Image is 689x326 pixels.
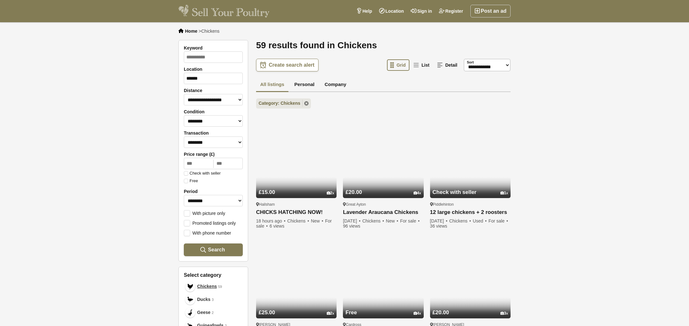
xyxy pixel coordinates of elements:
[184,280,243,293] a: Chickens Chickens 59
[184,67,243,72] label: Location
[184,109,243,114] label: Condition
[184,88,243,93] label: Distance
[197,296,210,303] span: Ducks
[343,223,360,229] span: 96 views
[343,209,423,216] a: Lavender Araucana Chickens
[434,59,461,71] a: Detail
[422,63,429,68] span: List
[290,78,319,92] a: Personal
[197,309,210,316] span: Geese
[473,218,487,223] span: Used
[430,117,511,198] img: 12 large chickens + 2 roosters
[269,62,314,68] span: Create search alert
[327,311,334,316] div: 2
[396,63,406,68] span: Grid
[287,218,310,223] span: Chickens
[433,189,477,195] span: Check with seller
[184,130,243,136] label: Transaction
[208,247,225,253] span: Search
[184,171,221,176] label: Check with seller
[187,296,193,303] img: Ducks
[488,218,508,223] span: For sale
[343,297,423,318] a: Free 4
[320,78,350,92] a: Company
[184,272,243,278] h3: Select category
[184,45,243,50] label: Keyword
[184,243,243,256] button: Search
[376,5,407,17] a: Location
[353,5,376,17] a: Help
[184,210,225,216] label: With picture only
[430,297,511,318] a: £20.00 3
[410,59,433,71] a: List
[500,311,508,316] div: 3
[184,179,198,183] label: Free
[256,78,288,92] a: All listings
[387,59,409,71] a: Grid
[259,120,271,133] img: Sam
[201,29,220,34] span: Chickens
[197,283,217,290] span: Chickens
[256,209,337,216] a: CHICKS HATCHING NOW!
[449,218,472,223] span: Chickens
[256,117,337,198] img: CHICKS HATCHING NOW!
[345,120,358,133] img: Stell House Farm
[407,5,435,17] a: Sign in
[430,209,511,216] a: 12 large chickens + 2 roosters
[343,117,423,198] img: Lavender Araucana Chickens
[184,230,231,236] label: With phone number
[256,40,511,51] h1: 59 results found in Chickens
[467,60,474,65] label: Sort
[184,220,236,226] label: Promoted listings only
[259,189,275,195] span: £15.00
[343,202,423,207] div: Great Ayton
[345,309,357,316] span: Free
[311,218,324,223] span: New
[362,218,385,223] span: Chickens
[256,218,332,229] span: For sale
[259,309,275,316] span: £25.00
[430,218,448,223] span: [DATE]
[212,310,214,316] em: 2
[343,218,361,223] span: [DATE]
[500,191,508,196] div: 1
[256,297,337,318] a: £25.00 2
[400,218,420,223] span: For sale
[256,202,337,207] div: Hailsham
[433,309,449,316] span: £20.00
[212,297,214,303] em: 3
[435,5,467,17] a: Register
[184,189,243,194] label: Period
[199,29,220,34] li: >
[343,177,423,198] a: £20.00 4
[430,202,511,207] div: Piddlehinton
[470,5,511,17] a: Post an ad
[327,191,334,196] div: 2
[184,152,243,157] label: Price range (£)
[185,29,197,34] a: Home
[218,284,222,289] em: 59
[414,191,421,196] div: 4
[386,218,399,223] span: New
[414,311,421,316] div: 4
[445,63,457,68] span: Detail
[256,177,337,198] a: £15.00 2
[430,237,511,318] img: Silver Laced Wyandotte Bantam pullets APHA Registered.
[187,309,193,316] img: Geese
[430,177,511,198] a: Check with seller 1
[184,293,243,306] a: Ducks Ducks 3
[430,223,447,229] span: 36 views
[184,306,243,319] a: Geese Geese 2
[256,59,319,71] a: Create search alert
[256,98,311,109] a: Category: Chickens
[345,189,362,195] span: £20.00
[187,283,193,290] img: Chickens
[178,5,269,17] img: Sell Your Poultry
[256,237,337,318] img: Columbian Pekin Bantam POL Pullets (2)
[343,237,423,318] img: Silkie Cockerel - free
[256,218,286,223] span: 18 hours ago
[269,223,284,229] span: 6 views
